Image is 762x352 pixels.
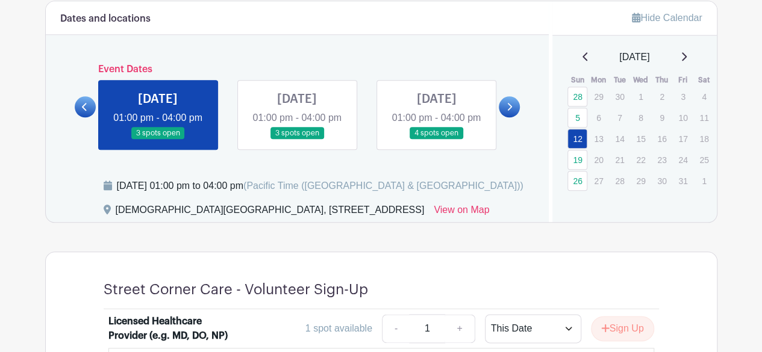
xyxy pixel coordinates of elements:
p: 17 [673,129,693,148]
th: Fri [672,74,693,86]
p: 28 [610,171,629,190]
th: Tue [609,74,630,86]
th: Thu [651,74,672,86]
p: 25 [694,150,714,169]
p: 4 [694,87,714,106]
p: 1 [694,171,714,190]
a: 12 [567,129,587,149]
h6: Dates and locations [60,13,151,25]
p: 2 [652,87,672,106]
p: 11 [694,108,714,127]
p: 30 [652,171,672,190]
p: 22 [631,150,651,169]
p: 6 [589,108,608,127]
th: Mon [588,74,609,86]
a: - [382,314,410,343]
div: 1 spot available [305,321,372,336]
th: Sun [567,74,588,86]
p: 13 [589,129,608,148]
p: 29 [589,87,608,106]
p: 8 [631,108,651,127]
p: 10 [673,108,693,127]
button: Sign Up [591,316,654,341]
p: 9 [652,108,672,127]
p: 14 [610,129,629,148]
p: 27 [589,171,608,190]
span: [DATE] [619,50,649,64]
h6: Event Dates [96,64,499,75]
p: 18 [694,129,714,148]
p: 30 [610,87,629,106]
a: 26 [567,171,587,191]
p: 1 [631,87,651,106]
h4: Street Corner Care - Volunteer Sign-Up [104,281,368,298]
th: Sat [693,74,714,86]
div: [DATE] 01:00 pm to 04:00 pm [117,179,523,193]
div: [DEMOGRAPHIC_DATA][GEOGRAPHIC_DATA], [STREET_ADDRESS] [116,203,425,222]
p: 20 [589,150,608,169]
p: 31 [673,171,693,190]
p: 15 [631,129,651,148]
p: 23 [652,150,672,169]
p: 16 [652,129,672,148]
a: 5 [567,108,587,128]
th: Wed [630,74,651,86]
p: 7 [610,108,629,127]
a: View on Map [434,203,489,222]
p: 21 [610,150,629,169]
p: 29 [631,171,651,190]
div: Licensed Healthcare Provider (e.g. MD, DO, NP) [108,314,231,343]
p: 24 [673,150,693,169]
a: + [445,314,475,343]
a: 28 [567,87,587,107]
a: Hide Calendar [632,13,702,23]
span: (Pacific Time ([GEOGRAPHIC_DATA] & [GEOGRAPHIC_DATA])) [243,181,523,191]
a: 19 [567,150,587,170]
p: 3 [673,87,693,106]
